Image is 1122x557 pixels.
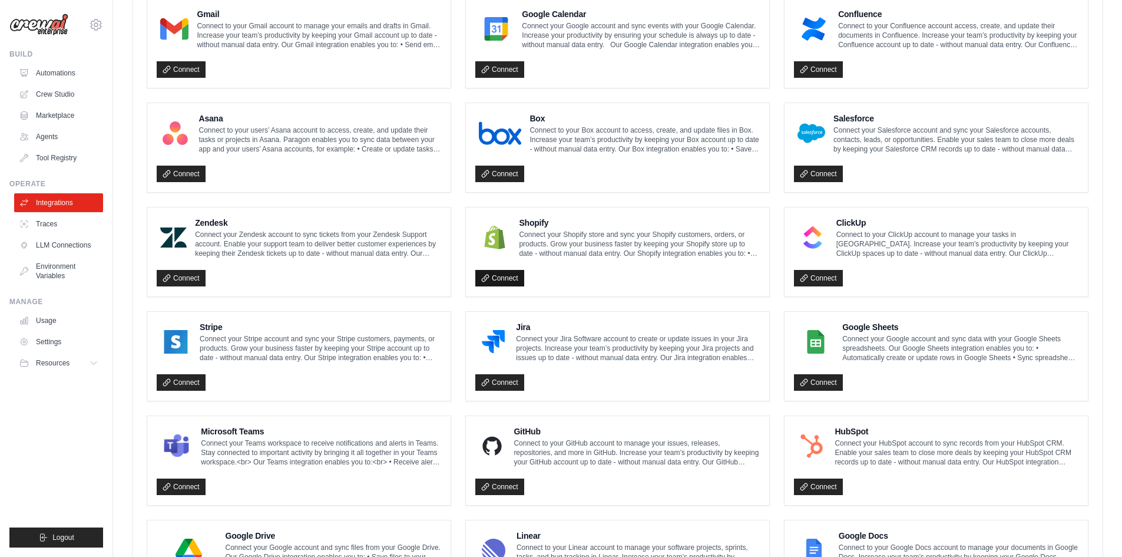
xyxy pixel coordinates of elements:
a: Connect [475,479,524,495]
a: Connect [157,166,206,182]
a: Connect [157,270,206,286]
a: Tool Registry [14,149,103,167]
p: Connect your Teams workspace to receive notifications and alerts in Teams. Stay connected to impo... [201,439,441,467]
p: Connect your Zendesk account to sync tickets from your Zendesk Support account. Enable your suppo... [195,230,441,258]
h4: Gmail [197,8,441,20]
img: GitHub Logo [479,434,505,458]
img: Salesforce Logo [797,121,825,145]
div: Widget chat [1063,500,1122,557]
h4: Asana [198,113,441,124]
h4: Linear [517,530,760,542]
p: Connect to your ClickUp account to manage your tasks in [GEOGRAPHIC_DATA]. Increase your team’s p... [836,230,1078,258]
button: Resources [14,354,103,373]
a: Connect [157,479,206,495]
img: Confluence Logo [797,17,830,41]
img: Box Logo [479,121,521,145]
span: Resources [36,358,69,368]
h4: Stripe [200,321,441,333]
a: Connect [475,61,524,78]
div: Operate [9,179,103,189]
a: Connect [475,270,524,286]
h4: Jira [516,321,760,333]
img: ClickUp Logo [797,226,828,249]
h4: Google Drive [226,530,442,542]
img: Microsoft Teams Logo [160,434,193,458]
img: HubSpot Logo [797,434,826,458]
h4: Salesforce [833,113,1078,124]
img: Jira Logo [479,330,508,354]
a: Connect [475,374,524,391]
img: Google Calendar Logo [479,17,514,41]
h4: HubSpot [835,426,1078,437]
span: Logout [52,533,74,542]
a: Agents [14,127,103,146]
img: Shopify Logo [479,226,511,249]
a: Settings [14,332,103,351]
a: Environment Variables [14,257,103,285]
h4: Zendesk [195,217,441,229]
a: Connect [157,374,206,391]
h4: Google Sheets [842,321,1078,333]
img: Gmail Logo [160,17,188,41]
p: Connect to your GitHub account to manage your issues, releases, repositories, and more in GitHub.... [514,439,760,467]
p: Connect to your Confluence account access, create, and update their documents in Confluence. Incr... [838,21,1078,50]
a: Connect [794,270,843,286]
h4: GitHub [514,426,760,437]
p: Connect your Stripe account and sync your Stripe customers, payments, or products. Grow your busi... [200,334,441,362]
p: Connect to your Box account to access, create, and update files in Box. Increase your team’s prod... [529,126,760,154]
a: Integrations [14,193,103,212]
p: Connect your Google account and sync events with your Google Calendar. Increase your productivity... [522,21,760,50]
a: LLM Connections [14,236,103,255]
p: Connect to your users’ Asana account to access, create, and update their tasks or projects in Asa... [198,126,441,154]
img: Zendesk Logo [160,226,187,249]
h4: Box [529,113,760,124]
a: Traces [14,215,103,233]
img: Stripe Logo [160,330,191,354]
p: Connect your Google account and sync data with your Google Sheets spreadsheets. Our Google Sheets... [842,334,1078,362]
div: Build [9,50,103,59]
a: Automations [14,64,103,83]
a: Connect [157,61,206,78]
a: Connect [475,166,524,182]
div: Manage [9,297,103,306]
h4: ClickUp [836,217,1078,229]
a: Marketplace [14,106,103,125]
a: Crew Studio [14,85,103,104]
p: Connect your HubSpot account to sync records from your HubSpot CRM. Enable your sales team to clo... [835,439,1078,467]
img: Google Sheets Logo [797,330,834,354]
img: Asana Logo [160,121,190,145]
p: Connect your Shopify store and sync your Shopify customers, orders, or products. Grow your busine... [519,230,760,258]
h4: Shopify [519,217,760,229]
img: Logo [9,14,68,36]
h4: Microsoft Teams [201,426,441,437]
a: Connect [794,61,843,78]
a: Connect [794,166,843,182]
p: Connect to your Gmail account to manage your emails and drafts in Gmail. Increase your team’s pro... [197,21,441,50]
iframe: Chat Widget [1063,500,1122,557]
h4: Google Calendar [522,8,760,20]
a: Usage [14,311,103,330]
p: Connect your Jira Software account to create or update issues in your Jira projects. Increase you... [516,334,760,362]
button: Logout [9,528,103,548]
h4: Confluence [838,8,1078,20]
h4: Google Docs [839,530,1078,542]
p: Connect your Salesforce account and sync your Salesforce accounts, contacts, leads, or opportunit... [833,126,1078,154]
a: Connect [794,374,843,391]
a: Connect [794,479,843,495]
